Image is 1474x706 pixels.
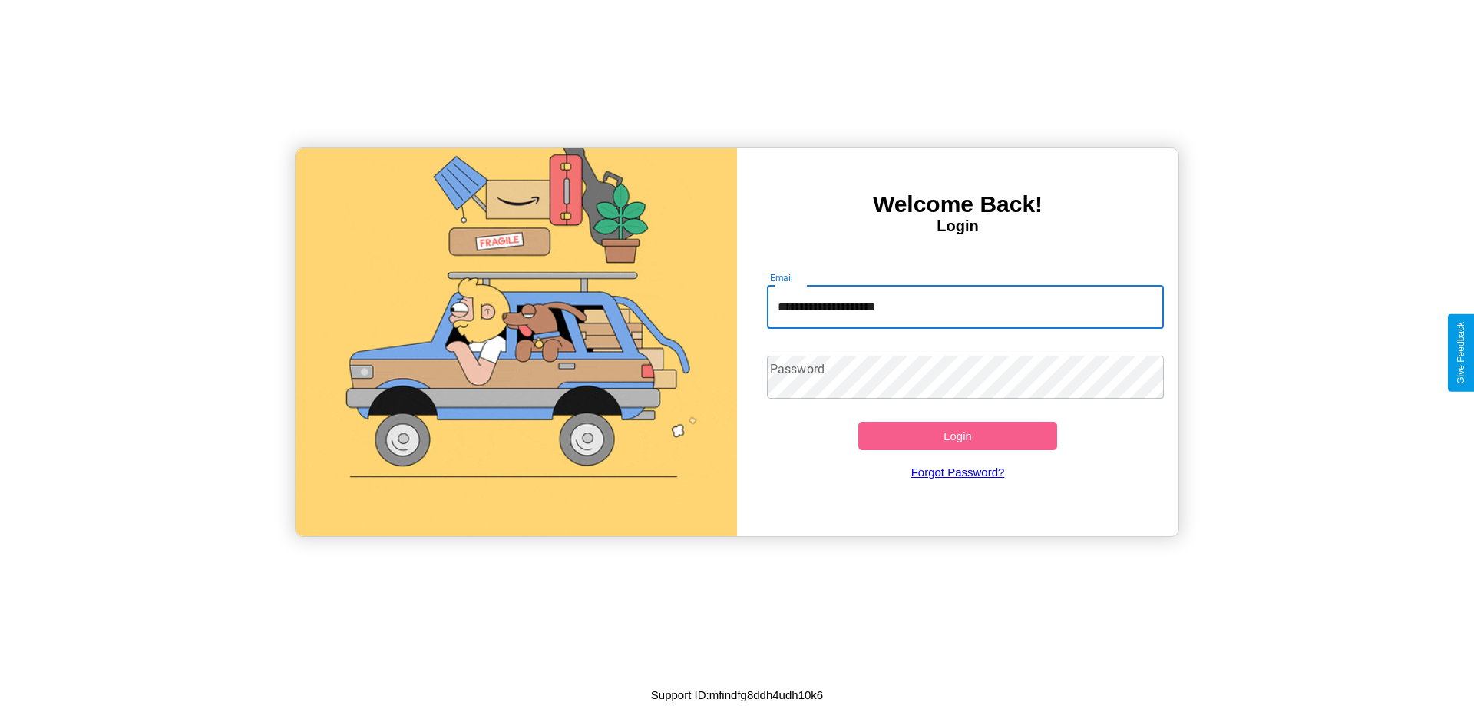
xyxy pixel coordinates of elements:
label: Email [770,271,794,284]
a: Forgot Password? [759,450,1157,494]
h3: Welcome Back! [737,191,1178,217]
h4: Login [737,217,1178,235]
img: gif [296,148,737,536]
div: Give Feedback [1456,322,1466,384]
p: Support ID: mfindfg8ddh4udh10k6 [651,684,823,705]
button: Login [858,422,1057,450]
